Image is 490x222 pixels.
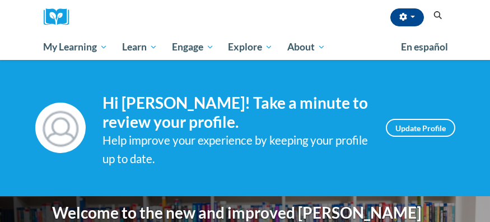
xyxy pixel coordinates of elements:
[102,131,369,168] div: Help improve your experience by keeping your profile up to date.
[35,103,86,153] img: Profile Image
[102,94,369,131] h4: Hi [PERSON_NAME]! Take a minute to review your profile.
[43,40,108,54] span: My Learning
[165,34,221,60] a: Engage
[390,8,424,26] button: Account Settings
[394,35,455,59] a: En español
[44,8,77,26] a: Cox Campus
[115,34,165,60] a: Learn
[228,40,273,54] span: Explore
[386,119,455,137] a: Update Profile
[35,34,455,60] div: Main menu
[287,40,325,54] span: About
[221,34,280,60] a: Explore
[401,41,448,53] span: En español
[122,40,157,54] span: Learn
[44,8,77,26] img: Logo brand
[172,40,214,54] span: Engage
[430,9,446,22] button: Search
[36,34,115,60] a: My Learning
[280,34,333,60] a: About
